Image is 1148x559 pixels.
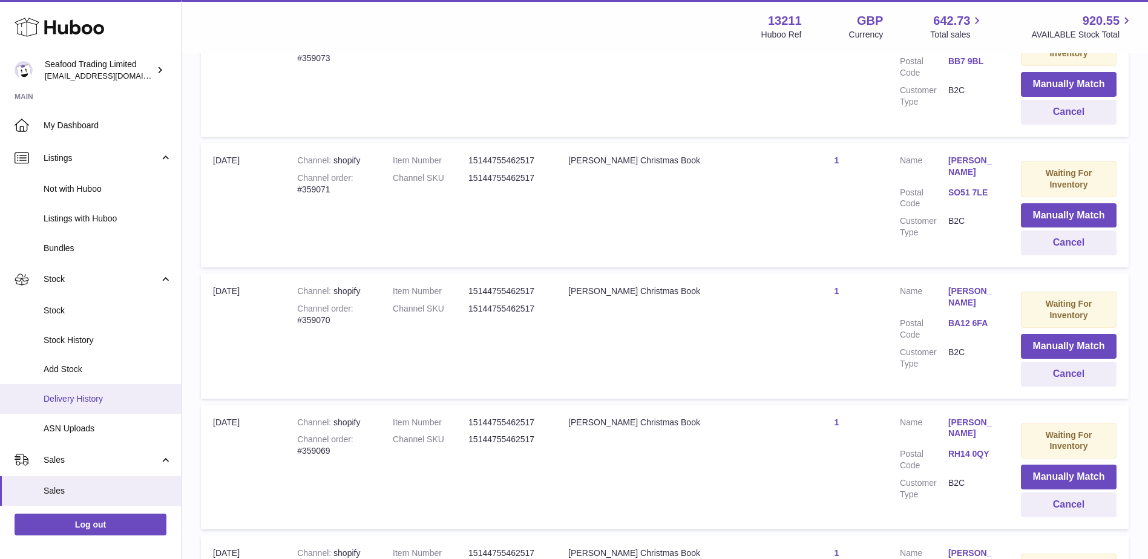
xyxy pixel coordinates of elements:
[930,29,984,41] span: Total sales
[393,417,468,428] dt: Item Number
[44,393,172,405] span: Delivery History
[468,434,544,445] dd: 15144755462517
[201,143,285,267] td: [DATE]
[930,13,984,41] a: 642.73 Total sales
[1021,100,1117,125] button: Cancel
[900,347,948,370] dt: Customer Type
[44,364,172,375] span: Add Stock
[948,155,997,178] a: [PERSON_NAME]
[15,514,166,535] a: Log out
[933,13,970,29] span: 642.73
[45,59,154,82] div: Seafood Trading Limited
[948,85,997,108] dd: B2C
[201,273,285,398] td: [DATE]
[900,155,948,181] dt: Name
[1046,299,1092,320] strong: Waiting For Inventory
[297,172,369,195] div: #359071
[948,286,997,309] a: [PERSON_NAME]
[201,11,285,136] td: [DATE]
[44,273,159,285] span: Stock
[468,548,544,559] dd: 15144755462517
[900,448,948,471] dt: Postal Code
[1031,29,1133,41] span: AVAILABLE Stock Total
[297,417,369,428] div: shopify
[297,304,353,313] strong: Channel order
[568,286,773,297] div: [PERSON_NAME] Christmas Book
[297,434,369,457] div: #359069
[393,286,468,297] dt: Item Number
[761,29,802,41] div: Huboo Ref
[297,155,333,165] strong: Channel
[900,318,948,341] dt: Postal Code
[44,213,172,224] span: Listings with Huboo
[468,417,544,428] dd: 15144755462517
[1046,168,1092,189] strong: Waiting For Inventory
[44,454,159,466] span: Sales
[44,335,172,346] span: Stock History
[834,286,839,296] a: 1
[393,303,468,315] dt: Channel SKU
[1021,465,1117,489] button: Manually Match
[900,215,948,238] dt: Customer Type
[468,172,544,184] dd: 15144755462517
[948,417,997,440] a: [PERSON_NAME]
[1021,362,1117,387] button: Cancel
[948,448,997,460] a: RH14 0QY
[834,155,839,165] a: 1
[393,548,468,559] dt: Item Number
[44,120,172,131] span: My Dashboard
[44,423,172,434] span: ASN Uploads
[297,286,369,297] div: shopify
[297,434,353,444] strong: Channel order
[568,155,773,166] div: [PERSON_NAME] Christmas Book
[1021,230,1117,255] button: Cancel
[568,548,773,559] div: [PERSON_NAME] Christmas Book
[393,155,468,166] dt: Item Number
[44,183,172,195] span: Not with Huboo
[1021,203,1117,228] button: Manually Match
[1031,13,1133,41] a: 920.55 AVAILABLE Stock Total
[44,485,172,497] span: Sales
[948,477,997,500] dd: B2C
[900,477,948,500] dt: Customer Type
[834,548,839,558] a: 1
[297,303,369,326] div: #359070
[1021,492,1117,517] button: Cancel
[900,56,948,79] dt: Postal Code
[948,215,997,238] dd: B2C
[834,417,839,427] a: 1
[768,13,802,29] strong: 13211
[297,417,333,427] strong: Channel
[297,548,333,558] strong: Channel
[849,29,884,41] div: Currency
[44,152,159,164] span: Listings
[393,172,468,184] dt: Channel SKU
[900,286,948,312] dt: Name
[201,405,285,529] td: [DATE]
[297,155,369,166] div: shopify
[15,61,33,79] img: online@rickstein.com
[1046,430,1092,451] strong: Waiting For Inventory
[393,434,468,445] dt: Channel SKU
[44,243,172,254] span: Bundles
[1021,334,1117,359] button: Manually Match
[468,286,544,297] dd: 15144755462517
[900,187,948,210] dt: Postal Code
[1083,13,1120,29] span: 920.55
[297,286,333,296] strong: Channel
[468,155,544,166] dd: 15144755462517
[1021,72,1117,97] button: Manually Match
[297,173,353,183] strong: Channel order
[45,71,178,80] span: [EMAIL_ADDRESS][DOMAIN_NAME]
[948,56,997,67] a: BB7 9BL
[297,548,369,559] div: shopify
[948,347,997,370] dd: B2C
[857,13,883,29] strong: GBP
[468,303,544,315] dd: 15144755462517
[900,417,948,443] dt: Name
[44,305,172,316] span: Stock
[568,417,773,428] div: [PERSON_NAME] Christmas Book
[948,318,997,329] a: BA12 6FA
[900,85,948,108] dt: Customer Type
[948,187,997,198] a: SO51 7LE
